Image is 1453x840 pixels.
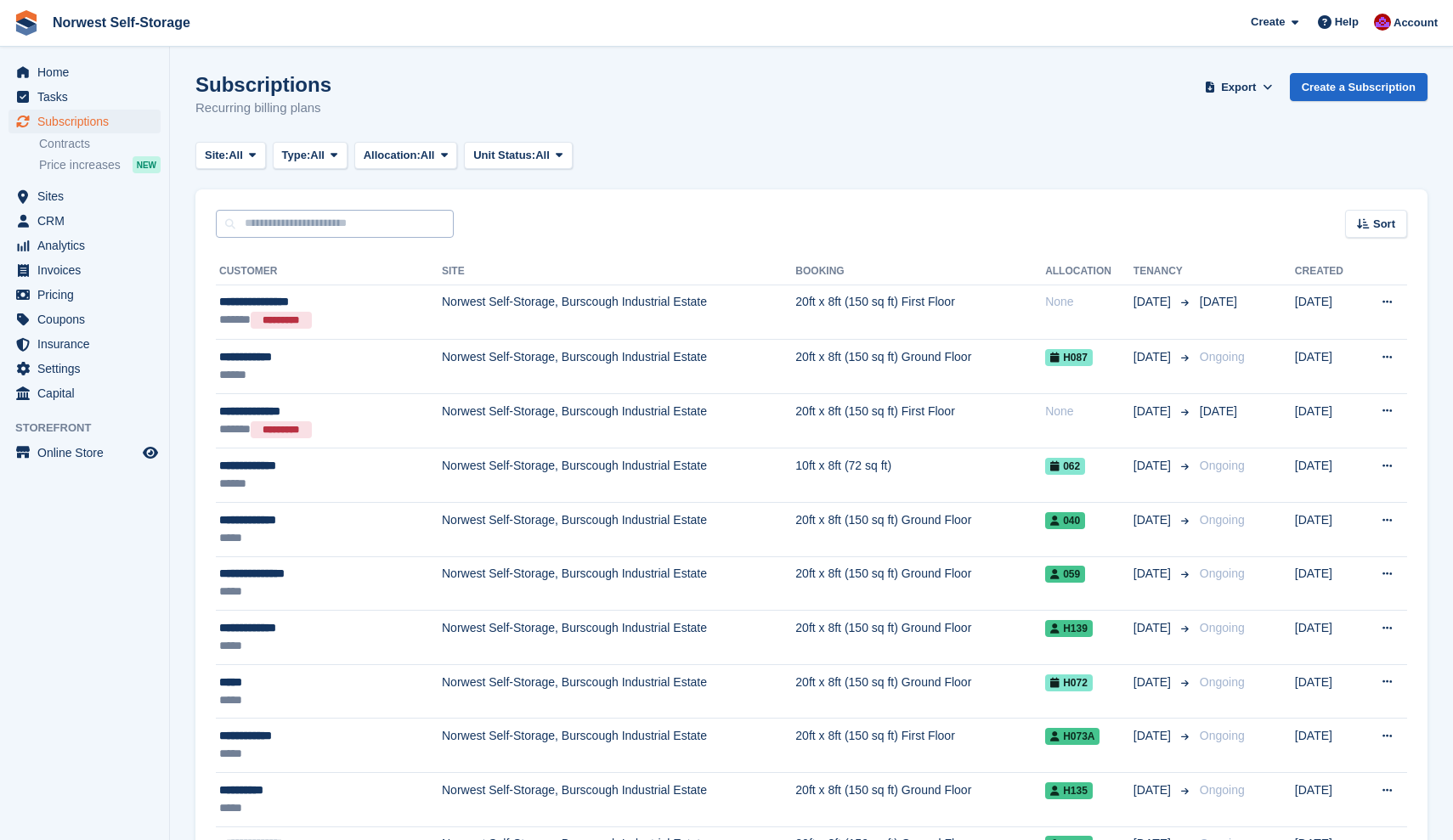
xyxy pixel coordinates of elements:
[1200,675,1245,689] span: Ongoing
[8,283,161,307] a: menu
[1134,348,1174,366] span: [DATE]
[795,285,1045,340] td: 20ft x 8ft (150 sq ft) First Floor
[1251,14,1285,31] span: Create
[8,184,161,208] a: menu
[1134,457,1174,475] span: [DATE]
[1295,773,1360,827] td: [DATE]
[1200,783,1245,797] span: Ongoing
[442,503,795,557] td: Norwest Self-Storage, Burscough Industrial Estate
[1373,216,1395,233] span: Sort
[8,307,161,331] a: menu
[8,85,161,109] a: menu
[37,234,139,257] span: Analytics
[8,258,161,282] a: menu
[795,258,1045,285] th: Booking
[195,99,331,118] p: Recurring billing plans
[1295,556,1360,611] td: [DATE]
[37,184,139,208] span: Sites
[795,448,1045,503] td: 10ft x 8ft (72 sq ft)
[1045,674,1093,691] span: H072
[1200,404,1237,418] span: [DATE]
[1394,14,1438,31] span: Account
[1134,619,1174,637] span: [DATE]
[442,448,795,503] td: Norwest Self-Storage, Burscough Industrial Estate
[8,60,161,84] a: menu
[1134,293,1174,311] span: [DATE]
[795,719,1045,773] td: 20ft x 8ft (150 sq ft) First Floor
[1134,258,1193,285] th: Tenancy
[273,142,348,170] button: Type: All
[1200,513,1245,527] span: Ongoing
[795,773,1045,827] td: 20ft x 8ft (150 sq ft) Ground Floor
[1134,674,1174,691] span: [DATE]
[535,147,550,164] span: All
[37,381,139,405] span: Capital
[421,147,435,164] span: All
[442,611,795,665] td: Norwest Self-Storage, Burscough Industrial Estate
[140,443,161,463] a: Preview store
[37,60,139,84] span: Home
[1045,620,1093,637] span: H139
[195,73,331,96] h1: Subscriptions
[1134,565,1174,583] span: [DATE]
[795,393,1045,448] td: 20ft x 8ft (150 sq ft) First Floor
[442,664,795,719] td: Norwest Self-Storage, Burscough Industrial Estate
[1295,448,1360,503] td: [DATE]
[795,503,1045,557] td: 20ft x 8ft (150 sq ft) Ground Floor
[1134,781,1174,799] span: [DATE]
[1200,295,1237,308] span: [DATE]
[1295,393,1360,448] td: [DATE]
[1045,512,1085,529] span: 040
[8,110,161,133] a: menu
[1134,511,1174,529] span: [DATE]
[1201,73,1276,101] button: Export
[8,209,161,233] a: menu
[1290,73,1428,101] a: Create a Subscription
[442,393,795,448] td: Norwest Self-Storage, Burscough Industrial Estate
[1295,285,1360,340] td: [DATE]
[795,556,1045,611] td: 20ft x 8ft (150 sq ft) Ground Floor
[195,142,266,170] button: Site: All
[46,8,197,37] a: Norwest Self-Storage
[37,283,139,307] span: Pricing
[1200,621,1245,634] span: Ongoing
[37,441,139,465] span: Online Store
[310,147,325,164] span: All
[37,332,139,356] span: Insurance
[37,307,139,331] span: Coupons
[1295,719,1360,773] td: [DATE]
[1295,258,1360,285] th: Created
[795,664,1045,719] td: 20ft x 8ft (150 sq ft) Ground Floor
[1200,459,1245,472] span: Ongoing
[37,209,139,233] span: CRM
[1200,350,1245,364] span: Ongoing
[1045,566,1085,583] span: 059
[1045,403,1134,420] div: None
[216,258,442,285] th: Customer
[1045,293,1134,311] div: None
[1295,340,1360,394] td: [DATE]
[1045,782,1093,799] span: H135
[39,136,161,152] a: Contracts
[795,340,1045,394] td: 20ft x 8ft (150 sq ft) Ground Floor
[37,110,139,133] span: Subscriptions
[133,156,161,173] div: NEW
[795,611,1045,665] td: 20ft x 8ft (150 sq ft) Ground Floor
[1045,349,1093,366] span: H087
[1374,14,1391,31] img: Daniel Grensinger
[37,357,139,381] span: Settings
[1200,729,1245,742] span: Ongoing
[39,157,121,173] span: Price increases
[442,258,795,285] th: Site
[1045,258,1134,285] th: Allocation
[205,147,229,164] span: Site:
[442,556,795,611] td: Norwest Self-Storage, Burscough Industrial Estate
[1134,403,1174,420] span: [DATE]
[8,357,161,381] a: menu
[14,10,39,36] img: stora-icon-8386f47178a22dfd0bd8f6a31ec36ba5ce8667c1dd55bd0f319d3a0aa187defe.svg
[1295,503,1360,557] td: [DATE]
[1045,458,1085,475] span: 062
[8,381,161,405] a: menu
[364,147,421,164] span: Allocation:
[37,258,139,282] span: Invoices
